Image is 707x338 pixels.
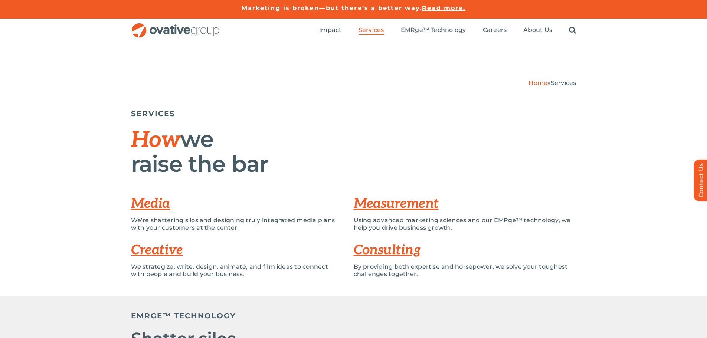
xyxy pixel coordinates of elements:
p: We strategize, write, design, animate, and film ideas to connect with people and build your busin... [131,263,343,278]
p: By providing both expertise and horsepower, we solve your toughest challenges together. [354,263,576,278]
a: Media [131,196,170,212]
a: OG_Full_horizontal_RGB [131,22,220,29]
a: Careers [483,26,507,35]
a: Read more. [422,4,465,12]
a: Creative [131,242,183,258]
h5: EMRGE™ TECHNOLOGY [131,311,309,320]
p: We’re shattering silos and designing truly integrated media plans with your customers at the center. [131,217,343,232]
a: Home [528,79,547,86]
a: About Us [523,26,552,35]
nav: Menu [319,19,576,42]
a: Search [569,26,576,35]
a: Consulting [354,242,421,258]
a: Impact [319,26,341,35]
p: Using advanced marketing sciences and our EMRge™ technology, we help you drive business growth. [354,217,576,232]
h1: we raise the bar [131,127,576,176]
h5: SERVICES [131,109,576,118]
a: Services [359,26,384,35]
span: » [528,79,576,86]
a: Marketing is broken—but there’s a better way. [242,4,422,12]
a: EMRge™ Technology [401,26,466,35]
span: How [131,127,180,154]
span: Services [551,79,576,86]
a: Measurement [354,196,439,212]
